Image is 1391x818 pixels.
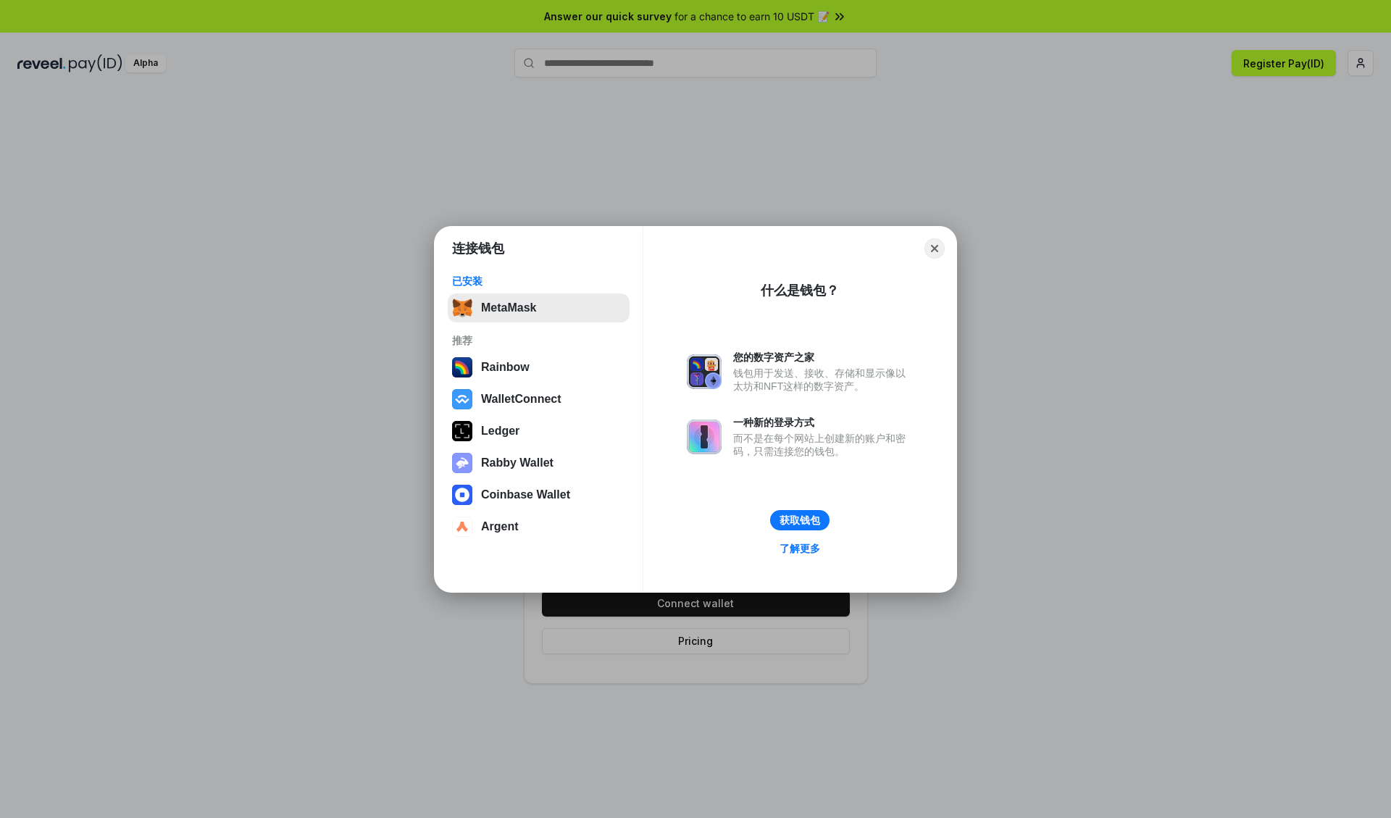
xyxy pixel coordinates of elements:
[452,389,472,409] img: svg+xml,%3Csvg%20width%3D%2228%22%20height%3D%2228%22%20viewBox%3D%220%200%2028%2028%22%20fill%3D...
[448,353,630,382] button: Rainbow
[687,354,722,389] img: svg+xml,%3Csvg%20xmlns%3D%22http%3A%2F%2Fwww.w3.org%2F2000%2Fsvg%22%20fill%3D%22none%22%20viewBox...
[780,542,820,555] div: 了解更多
[481,488,570,501] div: Coinbase Wallet
[481,393,561,406] div: WalletConnect
[481,425,519,438] div: Ledger
[452,485,472,505] img: svg+xml,%3Csvg%20width%3D%2228%22%20height%3D%2228%22%20viewBox%3D%220%200%2028%2028%22%20fill%3D...
[481,520,519,533] div: Argent
[452,298,472,318] img: svg+xml,%3Csvg%20fill%3D%22none%22%20height%3D%2233%22%20viewBox%3D%220%200%2035%2033%22%20width%...
[761,282,839,299] div: 什么是钱包？
[452,357,472,377] img: svg+xml,%3Csvg%20width%3D%22120%22%20height%3D%22120%22%20viewBox%3D%220%200%20120%20120%22%20fil...
[481,361,530,374] div: Rainbow
[780,514,820,527] div: 获取钱包
[448,480,630,509] button: Coinbase Wallet
[452,517,472,537] img: svg+xml,%3Csvg%20width%3D%2228%22%20height%3D%2228%22%20viewBox%3D%220%200%2028%2028%22%20fill%3D...
[448,293,630,322] button: MetaMask
[733,416,913,429] div: 一种新的登录方式
[452,275,625,288] div: 已安装
[733,351,913,364] div: 您的数字资产之家
[924,238,945,259] button: Close
[448,512,630,541] button: Argent
[481,456,554,469] div: Rabby Wallet
[733,432,913,458] div: 而不是在每个网站上创建新的账户和密码，只需连接您的钱包。
[481,301,536,314] div: MetaMask
[448,385,630,414] button: WalletConnect
[452,240,504,257] h1: 连接钱包
[452,334,625,347] div: 推荐
[448,417,630,446] button: Ledger
[733,367,913,393] div: 钱包用于发送、接收、存储和显示像以太坊和NFT这样的数字资产。
[687,420,722,454] img: svg+xml,%3Csvg%20xmlns%3D%22http%3A%2F%2Fwww.w3.org%2F2000%2Fsvg%22%20fill%3D%22none%22%20viewBox...
[448,448,630,477] button: Rabby Wallet
[770,510,830,530] button: 获取钱包
[452,421,472,441] img: svg+xml,%3Csvg%20xmlns%3D%22http%3A%2F%2Fwww.w3.org%2F2000%2Fsvg%22%20width%3D%2228%22%20height%3...
[452,453,472,473] img: svg+xml,%3Csvg%20xmlns%3D%22http%3A%2F%2Fwww.w3.org%2F2000%2Fsvg%22%20fill%3D%22none%22%20viewBox...
[771,539,829,558] a: 了解更多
